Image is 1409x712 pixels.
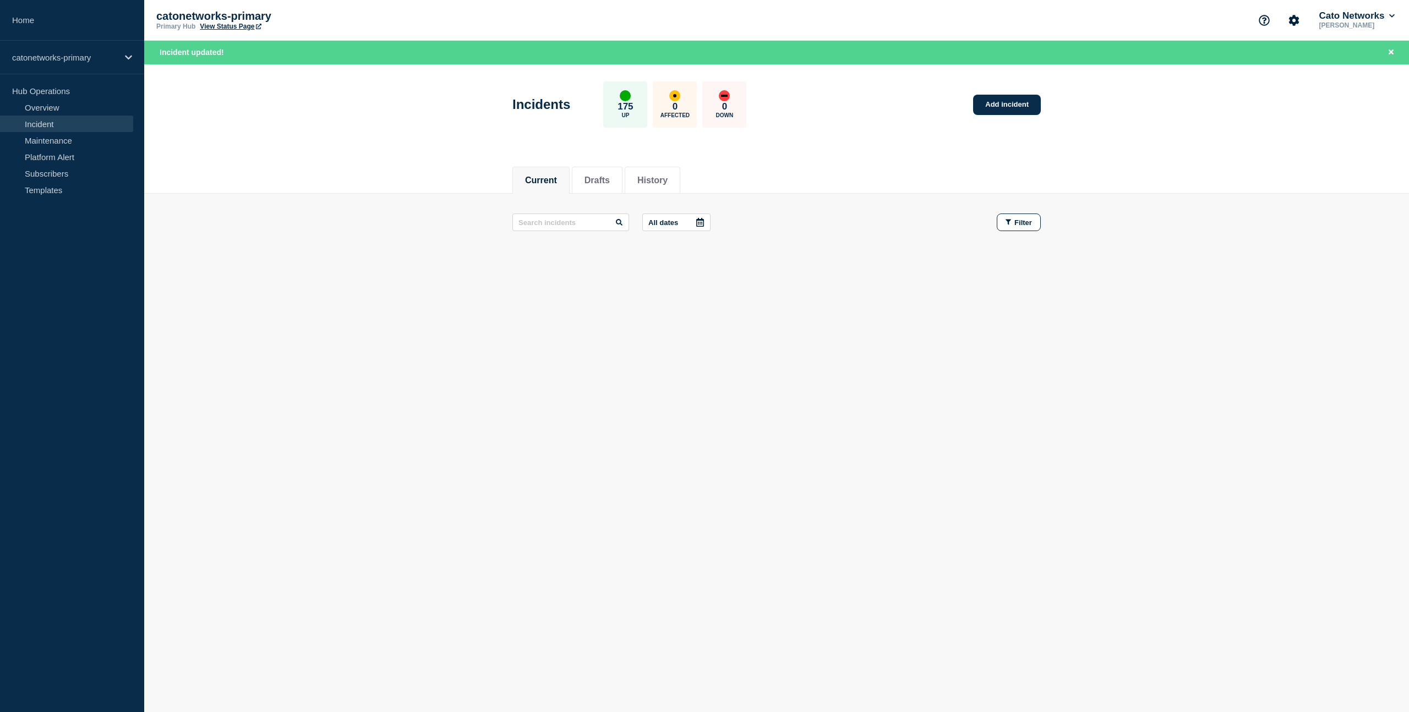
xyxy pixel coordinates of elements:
[585,176,610,185] button: Drafts
[997,213,1041,231] button: Filter
[1317,10,1397,21] button: Cato Networks
[669,90,680,101] div: affected
[719,90,730,101] div: down
[648,218,678,227] p: All dates
[618,101,633,112] p: 175
[722,101,727,112] p: 0
[620,90,631,101] div: up
[637,176,668,185] button: History
[973,95,1041,115] a: Add incident
[512,97,570,112] h1: Incidents
[1253,9,1276,32] button: Support
[716,112,734,118] p: Down
[200,23,261,30] a: View Status Page
[660,112,690,118] p: Affected
[512,213,629,231] input: Search incidents
[156,10,376,23] p: catonetworks-primary
[642,213,711,231] button: All dates
[621,112,629,118] p: Up
[525,176,557,185] button: Current
[156,23,195,30] p: Primary Hub
[673,101,678,112] p: 0
[1282,9,1306,32] button: Account settings
[12,53,118,62] p: catonetworks-primary
[160,48,224,57] span: Incident updated!
[1317,21,1397,29] p: [PERSON_NAME]
[1384,46,1398,59] button: Close banner
[1014,218,1032,227] span: Filter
